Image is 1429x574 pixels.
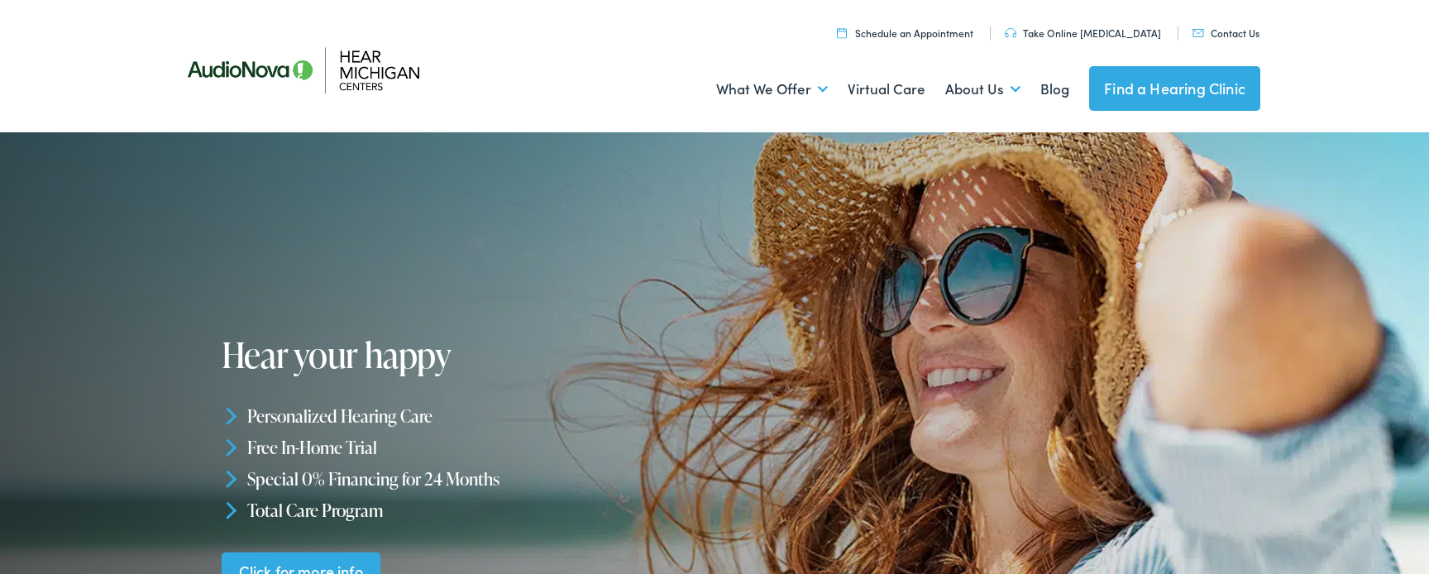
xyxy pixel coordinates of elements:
a: What We Offer [716,59,828,120]
a: Virtual Care [848,59,925,120]
a: Find a Hearing Clinic [1089,66,1260,111]
li: Total Care Program [222,494,722,525]
a: Contact Us [1192,26,1259,40]
li: Personalized Hearing Care [222,400,722,432]
h1: Hear your happy [222,336,722,374]
img: utility icon [837,27,847,38]
a: Blog [1040,59,1069,120]
a: Schedule an Appointment [837,26,973,40]
a: About Us [945,59,1020,120]
img: utility icon [1192,29,1204,37]
img: utility icon [1005,28,1016,38]
a: Take Online [MEDICAL_DATA] [1005,26,1161,40]
li: Special 0% Financing for 24 Months [222,463,722,495]
li: Free In-Home Trial [222,432,722,463]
